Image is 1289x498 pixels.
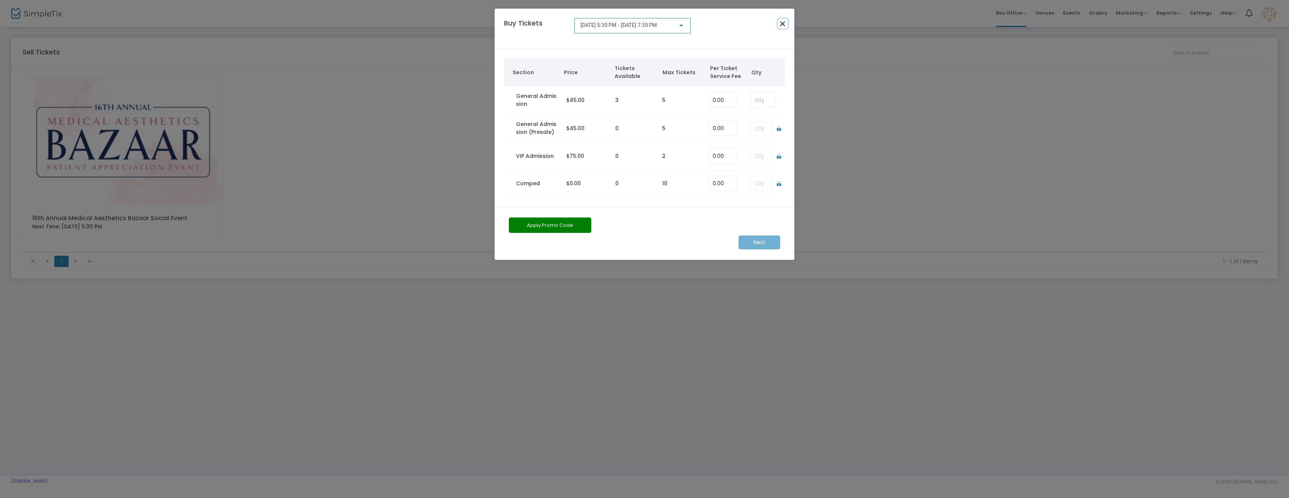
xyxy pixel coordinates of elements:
[564,69,607,76] span: Price
[709,121,736,135] input: Enter Service Fee
[615,64,655,80] span: Tickets Available
[566,180,581,187] span: $0.00
[709,149,736,163] input: Enter Service Fee
[662,152,665,160] label: 2
[662,69,703,76] span: Max Tickets
[566,96,585,104] span: $45.00
[662,96,665,104] label: 5
[778,19,788,28] button: Close
[516,120,559,136] label: General Admission (Presale)
[615,152,619,160] label: 0
[566,152,584,160] span: $75.00
[516,92,559,108] label: General Admission
[751,93,776,107] input: Qty
[709,176,736,190] input: Enter Service Fee
[500,18,571,39] h4: Buy Tickets
[509,217,591,233] button: Apply Promo Code
[751,69,781,76] span: Qty
[580,22,657,28] span: [DATE] 5:30 PM - [DATE] 7:30 PM
[513,69,557,76] span: Section
[516,152,554,160] label: VIP Admission
[662,124,665,132] label: 5
[615,124,619,132] label: 0
[710,64,748,80] span: Per Ticket Service Fee
[516,180,540,187] label: Comped
[566,124,585,132] span: $45.00
[615,96,619,104] label: 3
[662,180,667,187] label: 10
[709,93,736,107] input: Enter Service Fee
[615,180,619,187] label: 0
